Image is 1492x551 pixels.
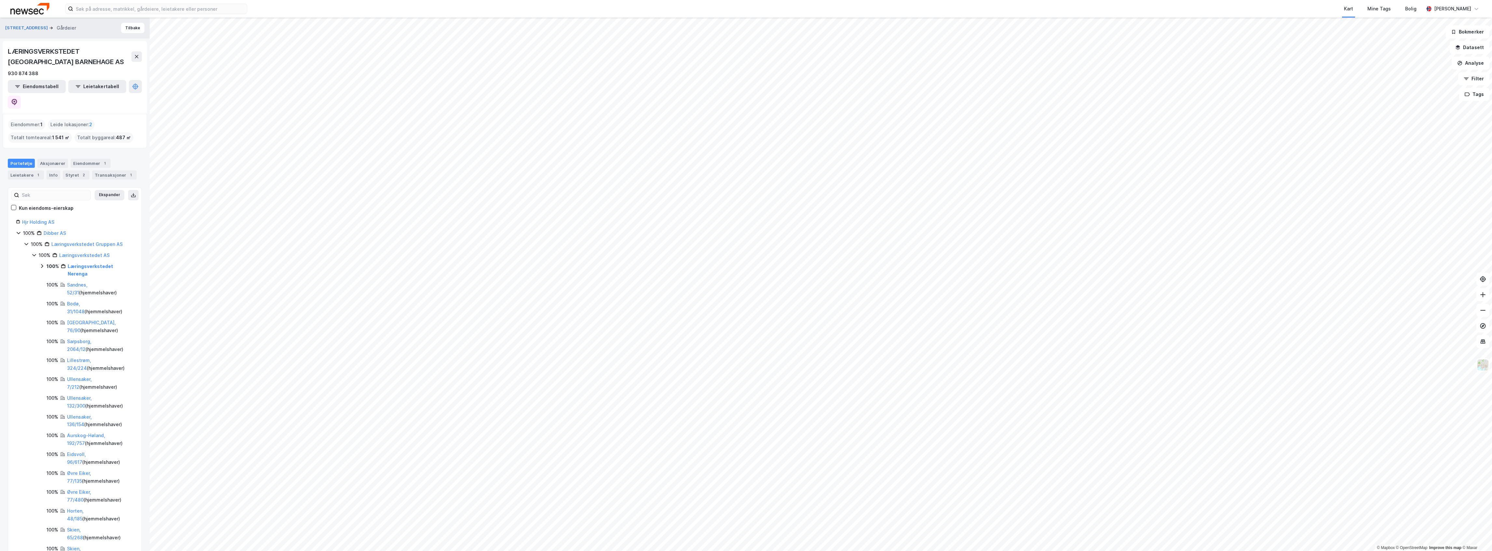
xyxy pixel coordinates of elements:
[1377,545,1395,550] a: Mapbox
[1434,5,1471,13] div: [PERSON_NAME]
[102,160,108,167] div: 1
[67,451,86,465] a: Eidsvoll, 96/617
[67,508,84,521] a: Horten, 48/185
[67,338,134,353] div: ( hjemmelshaver )
[67,433,105,446] a: Aurskog-Høland, 192/757
[121,23,144,33] button: Tilbake
[59,252,110,258] a: Læringsverkstedet AS
[10,3,49,14] img: newsec-logo.f6e21ccffca1b3a03d2d.png
[47,488,58,496] div: 100%
[73,4,247,14] input: Søk på adresse, matrikkel, gårdeiere, leietakere eller personer
[92,170,137,180] div: Transaksjoner
[19,204,74,212] div: Kun eiendoms-eierskap
[47,356,58,364] div: 100%
[67,489,91,503] a: Øvre Eiker, 77/480
[47,413,58,421] div: 100%
[57,24,76,32] div: Gårdeier
[39,251,50,259] div: 100%
[35,172,41,178] div: 1
[1477,359,1489,371] img: Z
[67,469,134,485] div: ( hjemmelshaver )
[67,319,134,334] div: ( hjemmelshaver )
[67,488,134,504] div: ( hjemmelshaver )
[1405,5,1417,13] div: Bolig
[47,507,58,515] div: 100%
[67,375,134,391] div: ( hjemmelshaver )
[5,25,49,31] button: [STREET_ADDRESS]
[67,395,92,409] a: Ullensaker, 132/300
[67,470,91,484] a: Øvre Eiker, 77/135
[89,121,92,128] span: 2
[47,450,58,458] div: 100%
[1429,545,1461,550] a: Improve this map
[67,413,134,429] div: ( hjemmelshaver )
[68,80,126,93] button: Leietakertabell
[47,394,58,402] div: 100%
[47,300,58,308] div: 100%
[8,170,44,180] div: Leietakere
[23,229,35,237] div: 100%
[44,230,66,236] a: Dibber AS
[8,80,66,93] button: Eiendomstabell
[67,432,134,447] div: ( hjemmelshaver )
[1459,520,1492,551] div: Kontrollprogram for chat
[67,414,92,427] a: Ullensaker, 136/154
[67,376,92,390] a: Ullensaker, 7/212
[1396,545,1428,550] a: OpenStreetMap
[47,526,58,534] div: 100%
[67,526,134,542] div: ( hjemmelshaver )
[1458,72,1489,85] button: Filter
[52,134,69,141] span: 1 541 ㎡
[67,356,134,372] div: ( hjemmelshaver )
[47,281,58,289] div: 100%
[128,172,134,178] div: 1
[67,339,91,352] a: Sarpsborg, 2064/12
[116,134,131,141] span: 487 ㎡
[8,46,131,67] div: LÆRINGSVERKSTEDET [GEOGRAPHIC_DATA] BARNEHAGE AS
[47,432,58,439] div: 100%
[68,263,113,277] a: Læringsverkstedet Nerenga
[95,190,124,200] button: Ekspander
[1367,5,1391,13] div: Mine Tags
[47,319,58,327] div: 100%
[47,262,59,270] div: 100%
[48,119,95,130] div: Leide lokasjoner :
[67,450,134,466] div: ( hjemmelshaver )
[67,507,134,523] div: ( hjemmelshaver )
[47,375,58,383] div: 100%
[1344,5,1353,13] div: Kart
[63,170,89,180] div: Styret
[80,172,87,178] div: 2
[67,320,116,333] a: [GEOGRAPHIC_DATA], 76/90
[22,219,54,225] a: Hjr Holding AS
[67,527,83,540] a: Skien, 65/268
[67,281,134,297] div: ( hjemmelshaver )
[37,159,68,168] div: Aksjonærer
[71,159,111,168] div: Eiendommer
[67,282,88,295] a: Sandnes, 52/31
[51,241,123,247] a: Læringsverkstedet Gruppen AS
[8,132,72,143] div: Totalt tomteareal :
[67,300,134,316] div: ( hjemmelshaver )
[47,469,58,477] div: 100%
[67,301,85,314] a: Bodø, 31/1048
[31,240,43,248] div: 100%
[75,132,133,143] div: Totalt byggareal :
[8,119,45,130] div: Eiendommer :
[1450,41,1489,54] button: Datasett
[47,338,58,345] div: 100%
[40,121,43,128] span: 1
[1459,520,1492,551] iframe: Chat Widget
[8,70,38,77] div: 930 874 388
[67,357,91,371] a: Lillestrøm, 324/224
[1459,88,1489,101] button: Tags
[8,159,35,168] div: Portefølje
[47,170,60,180] div: Info
[1445,25,1489,38] button: Bokmerker
[67,394,134,410] div: ( hjemmelshaver )
[19,190,90,200] input: Søk
[1452,57,1489,70] button: Analyse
